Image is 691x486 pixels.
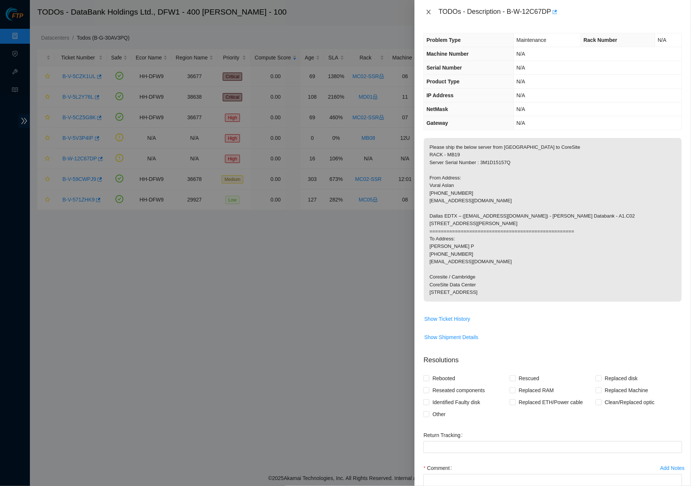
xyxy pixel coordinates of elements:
label: Return Tracking [423,429,466,441]
div: Add Notes [660,465,685,471]
span: Gateway [426,120,448,126]
label: Comment [423,462,455,474]
span: Machine Number [426,51,469,57]
span: Rescued [516,372,542,384]
span: N/A [516,120,525,126]
button: Close [423,9,434,16]
span: Product Type [426,79,459,84]
span: N/A [516,92,525,98]
input: Return Tracking [423,441,682,453]
span: Serial Number [426,65,462,71]
span: Other [429,408,448,420]
span: Show Shipment Details [424,333,478,341]
span: Rack Number [584,37,617,43]
span: N/A [516,65,525,71]
span: N/A [516,106,525,112]
button: Show Ticket History [424,313,471,325]
span: close [426,9,432,15]
button: Add Notes [660,462,685,474]
span: Replaced disk [602,372,641,384]
span: IP Address [426,92,453,98]
span: N/A [658,37,666,43]
p: Resolutions [423,349,682,365]
span: Maintenance [516,37,546,43]
button: Show Shipment Details [424,331,479,343]
span: Reseated components [429,384,488,396]
span: Rebooted [429,372,458,384]
div: TODOs - Description - B-W-12C67DP [438,6,682,18]
p: Please ship the below server from [GEOGRAPHIC_DATA] to CoreSite RACK - MB19 Server Serial Number ... [424,138,682,302]
span: Replaced Machine [602,384,651,396]
span: NetMask [426,106,448,112]
span: Identified Faulty disk [429,396,483,408]
span: Clean/Replaced optic [602,396,657,408]
span: N/A [516,51,525,57]
span: Problem Type [426,37,461,43]
span: N/A [516,79,525,84]
span: Replaced ETH/Power cable [516,396,586,408]
span: Show Ticket History [424,315,470,323]
span: Replaced RAM [516,384,557,396]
